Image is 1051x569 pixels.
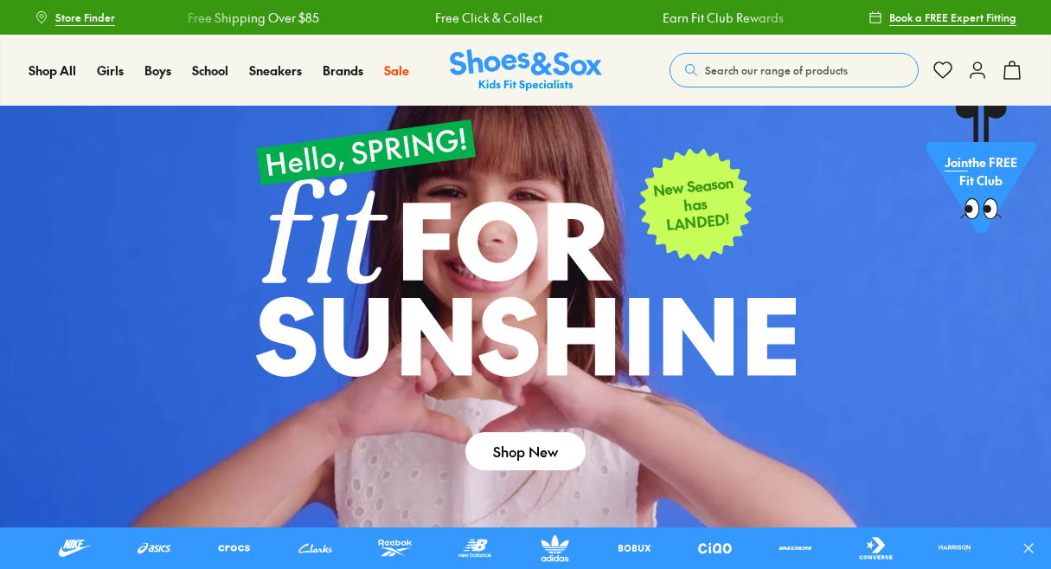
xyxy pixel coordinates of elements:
a: Free Shipping Over $85 [114,9,246,27]
span: Search our range of products [705,62,848,78]
p: the FREE Fit Club [926,139,1036,204]
a: Free Shipping Over $85 [819,9,951,27]
a: School [192,61,228,80]
span: Boys [144,61,171,79]
button: Search our range of products [670,53,919,87]
a: Book a FREE Expert Fitting [868,2,1016,33]
span: Girls [97,61,124,79]
img: SNS_Logo_Responsive.svg [450,49,602,92]
a: Earn Fit Club Rewards [590,9,711,27]
a: Jointhe FREE Fit Club [926,105,1036,243]
a: Sale [384,61,409,80]
span: Store Finder [55,10,115,25]
a: Boys [144,61,171,80]
span: Sale [384,61,409,79]
a: Girls [97,61,124,80]
a: Sneakers [249,61,302,80]
a: Shoes & Sox [450,49,602,92]
span: Book a FREE Expert Fitting [889,10,1016,25]
a: Free Click & Collect [362,9,469,27]
a: Shop All [29,61,76,80]
span: Brands [323,61,363,79]
a: Store Finder [35,2,115,33]
a: Shop New [465,432,586,470]
span: School [192,61,228,79]
a: Brands [323,61,363,80]
span: Shop All [29,61,76,79]
span: Join [945,153,968,171]
span: Sneakers [249,61,302,79]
